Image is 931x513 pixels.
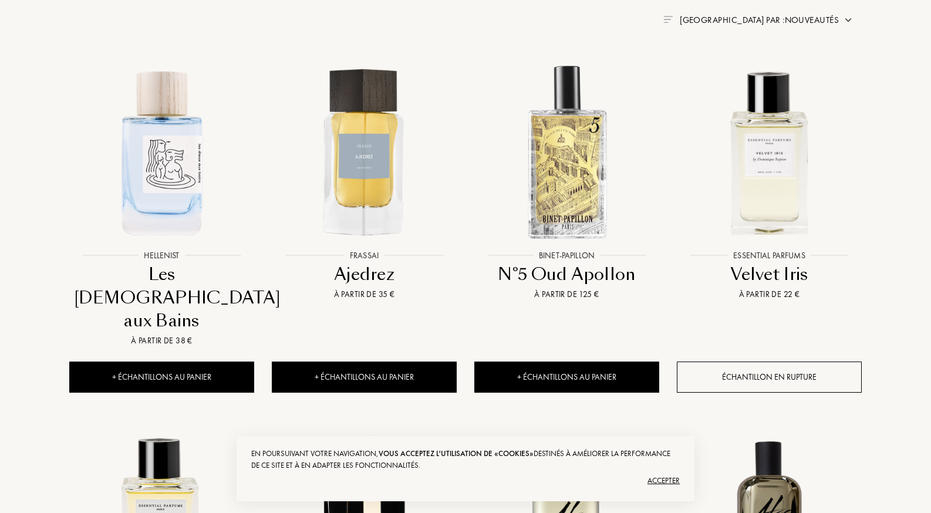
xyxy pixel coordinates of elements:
img: filter_by.png [663,16,673,23]
a: Les Dieux aux Bains HellenistHellenistLes [DEMOGRAPHIC_DATA] aux BainsÀ partir de 38 € [69,48,254,362]
a: Velvet Iris Essential ParfumsEssential ParfumsVelvet IrisÀ partir de 22 € [677,48,862,315]
img: Velvet Iris Essential Parfums [678,60,861,243]
img: N°5 Oud Apollon Binet-Papillon [475,60,658,243]
a: Ajedrez FrassaiFrassaiAjedrezÀ partir de 35 € [272,48,457,315]
div: À partir de 125 € [479,288,655,301]
div: En poursuivant votre navigation, destinés à améliorer la performance de ce site et à en adapter l... [251,448,680,471]
div: Accepter [251,471,680,490]
span: [GEOGRAPHIC_DATA] par : Nouveautés [680,14,839,26]
div: Les [DEMOGRAPHIC_DATA] aux Bains [74,263,249,332]
div: À partir de 22 € [682,288,857,301]
img: Les Dieux aux Bains Hellenist [70,60,253,243]
div: + Échantillons au panier [272,362,457,393]
div: Échantillon en rupture [677,362,862,393]
div: À partir de 35 € [276,288,452,301]
div: + Échantillons au panier [69,362,254,393]
span: vous acceptez l'utilisation de «cookies» [379,448,534,458]
img: Ajedrez Frassai [273,60,456,243]
a: N°5 Oud Apollon Binet-PapillonBinet-PapillonN°5 Oud ApollonÀ partir de 125 € [474,48,659,315]
img: arrow.png [844,15,853,25]
div: À partir de 38 € [74,335,249,347]
div: + Échantillons au panier [474,362,659,393]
